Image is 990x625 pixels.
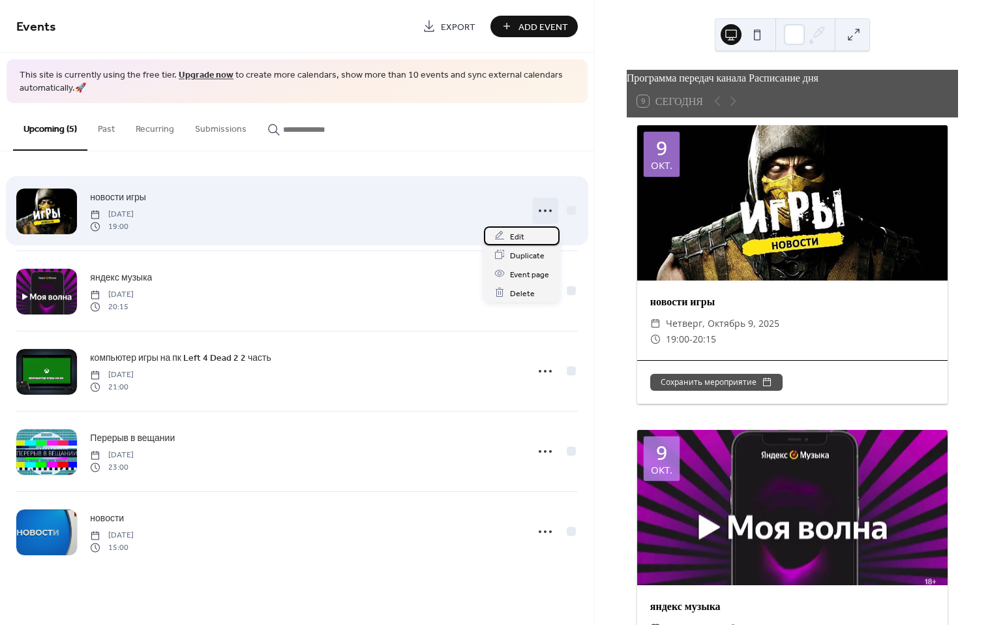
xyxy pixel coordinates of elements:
span: [DATE] [90,289,134,301]
span: новости [90,512,124,526]
div: ​ [650,316,661,331]
span: Edit [510,230,524,243]
a: яндекс музыка [90,270,152,285]
button: Submissions [185,103,257,149]
span: Add Event [518,20,568,34]
span: 19:00 [666,331,689,347]
div: окт. [651,160,672,170]
div: окт. [651,465,672,475]
span: компьютер игры на пк Left 4 Dead 2 2 часть [90,352,271,365]
div: новости игры [637,294,948,309]
span: новости игры [90,191,146,205]
span: Export [441,20,475,34]
a: новости [90,511,124,526]
span: - [689,331,693,347]
span: четверг, октябрь 9, 2025 [666,316,779,331]
span: Перерыв в вещании [90,432,175,446]
div: 9 [656,138,667,158]
button: Add Event [490,16,578,37]
span: Delete [510,286,535,300]
div: ​ [650,331,661,347]
span: 19:00 [90,221,134,232]
span: Event page [510,267,549,281]
span: 20:15 [693,331,716,347]
button: Upcoming (5) [13,103,87,151]
span: Duplicate [510,249,545,262]
span: [DATE] [90,209,134,221]
div: 9 [656,443,667,463]
span: 20:15 [90,301,134,312]
span: [DATE] [90,450,134,461]
span: яндекс музыка [90,271,152,285]
span: Events [16,14,56,40]
span: 15:00 [90,541,134,553]
span: [DATE] [90,369,134,381]
button: Recurring [125,103,185,149]
a: Upgrade now [179,67,233,84]
div: Программа передач канала Расписание дня [627,70,958,85]
span: [DATE] [90,530,134,541]
a: Export [413,16,485,37]
span: This site is currently using the free tier. to create more calendars, show more than 10 events an... [20,69,575,95]
span: 23:00 [90,461,134,473]
a: Перерыв в вещании [90,431,175,446]
a: новости игры [90,190,146,205]
span: 21:00 [90,381,134,393]
div: яндекс музыка [637,598,948,614]
button: Past [87,103,125,149]
button: Сохранить мероприятие [650,374,783,391]
a: компьютер игры на пк Left 4 Dead 2 2 часть [90,350,271,365]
